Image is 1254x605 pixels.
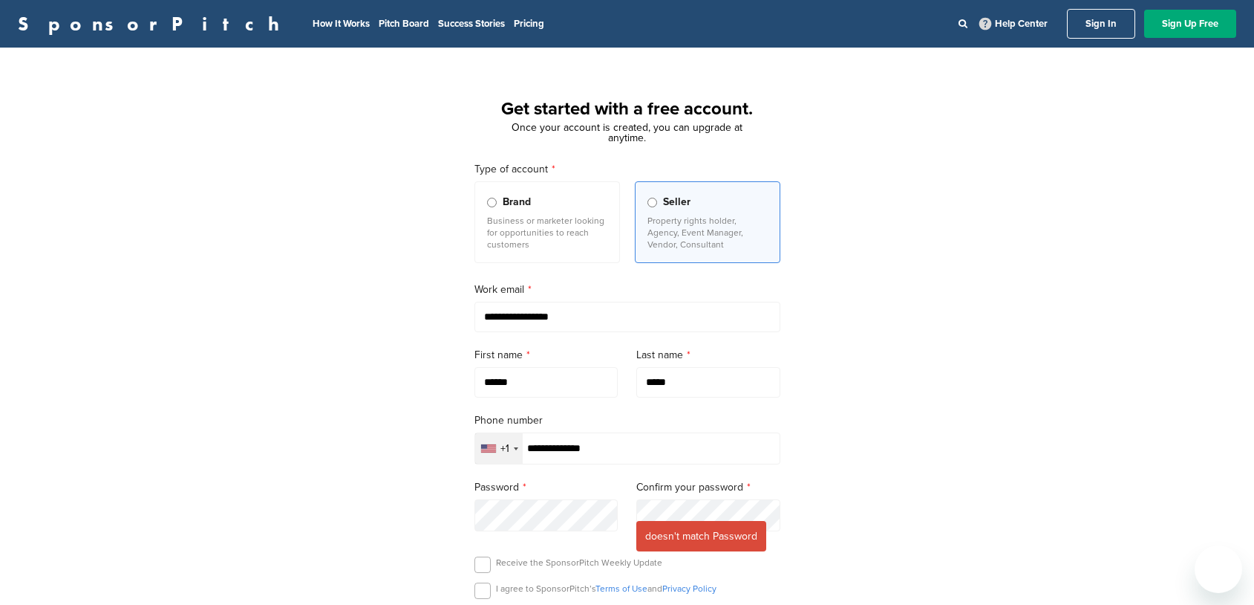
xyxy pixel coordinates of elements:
[512,121,742,144] span: Once your account is created, you can upgrade at anytime.
[496,583,716,595] p: I agree to SponsorPitch’s and
[976,15,1051,33] a: Help Center
[496,557,662,569] p: Receive the SponsorPitch Weekly Update
[474,161,780,178] label: Type of account
[636,347,780,363] label: Last name
[1195,546,1242,593] iframe: Button to launch messaging window
[474,412,780,429] label: Phone number
[662,583,716,594] a: Privacy Policy
[487,215,607,250] p: Business or marketer looking for opportunities to reach customers
[438,18,505,30] a: Success Stories
[595,583,647,594] a: Terms of Use
[1144,10,1236,38] a: Sign Up Free
[636,521,766,551] span: doesn't match Password
[18,14,289,33] a: SponsorPitch
[379,18,429,30] a: Pitch Board
[503,194,531,210] span: Brand
[500,444,509,454] div: +1
[514,18,544,30] a: Pricing
[636,479,780,496] label: Confirm your password
[474,347,618,363] label: First name
[475,433,523,464] div: Selected country
[647,198,657,207] input: Seller Property rights holder, Agency, Event Manager, Vendor, Consultant
[663,194,690,210] span: Seller
[647,215,768,250] p: Property rights holder, Agency, Event Manager, Vendor, Consultant
[457,96,798,123] h1: Get started with a free account.
[1067,9,1135,39] a: Sign In
[313,18,370,30] a: How It Works
[474,479,618,496] label: Password
[487,198,497,207] input: Brand Business or marketer looking for opportunities to reach customers
[474,282,780,298] label: Work email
